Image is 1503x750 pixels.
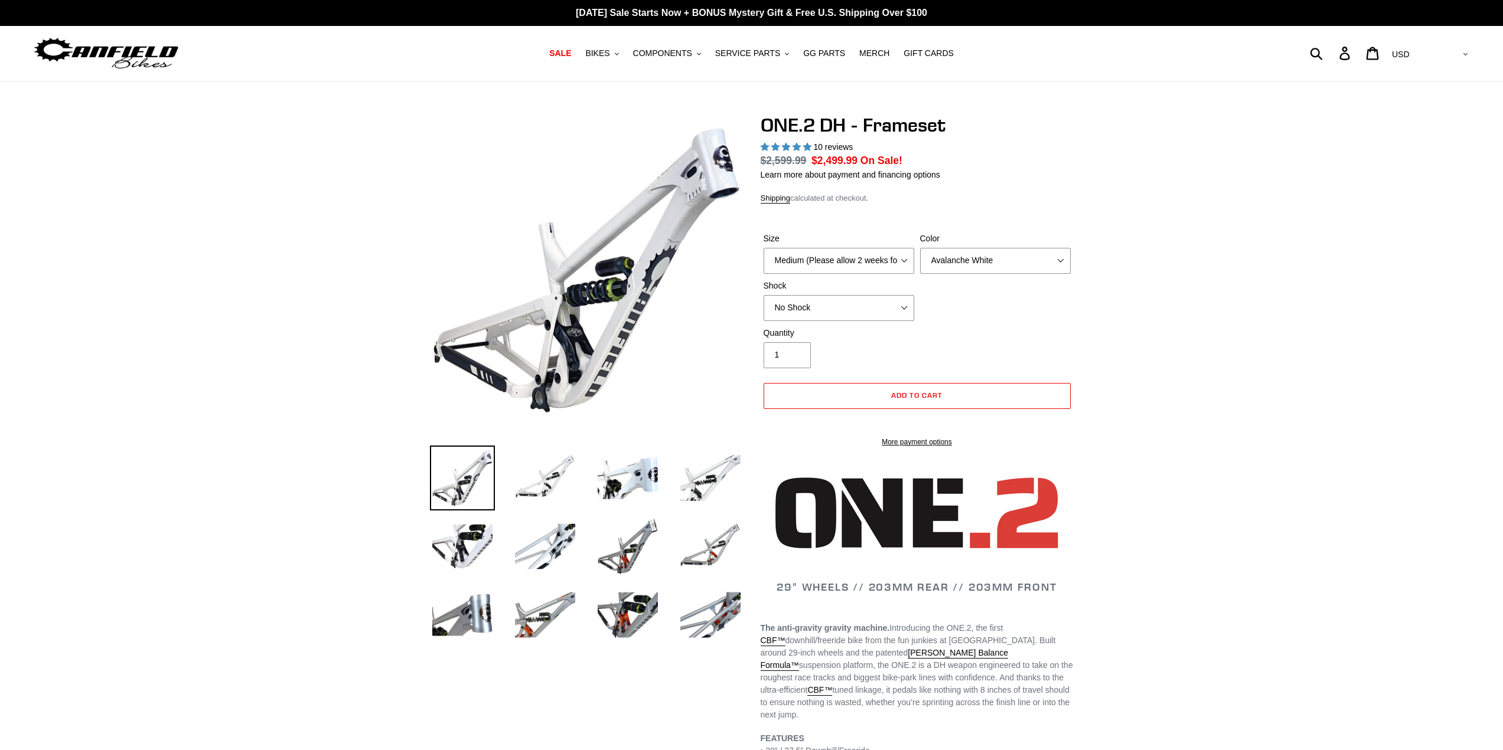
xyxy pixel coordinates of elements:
[513,446,578,510] img: Load image into Gallery viewer, ONE.2 DH - Frameset
[803,48,845,58] span: GG PARTS
[430,446,495,510] img: Load image into Gallery viewer, ONE.2 DH - Frameset
[549,48,571,58] span: SALE
[761,192,1074,204] div: calculated at checkout.
[898,45,960,61] a: GIFT CARDS
[761,648,1008,671] a: [PERSON_NAME] Balance Formula™
[595,514,660,579] img: Load image into Gallery viewer, ONE.2 DH - Frameset
[595,446,660,510] img: Load image into Gallery viewer, ONE.2 DH - Frameset
[585,48,609,58] span: BIKES
[764,437,1071,447] a: More payment options
[761,636,785,646] a: CBF™
[715,48,780,58] span: SERVICE PARTS
[595,582,660,647] img: Load image into Gallery viewer, ONE.2 DH - Frameset
[813,142,853,152] span: 10 reviews
[678,514,743,579] img: Load image into Gallery viewer, ONE.2 DH - Frameset
[543,45,577,61] a: SALE
[904,48,954,58] span: GIFT CARDS
[761,170,940,179] a: Learn more about payment and financing options
[797,45,851,61] a: GG PARTS
[678,446,743,510] img: Load image into Gallery viewer, ONE.2 DH - Frameset
[513,514,578,579] img: Load image into Gallery viewer, ONE.2 DH - Frameset
[764,383,1071,409] button: Add to cart
[807,685,832,696] a: CBF™
[761,623,890,633] strong: The anti-gravity gravity machine.
[811,155,858,166] span: $2,499.99
[579,45,624,61] button: BIKES
[678,582,743,647] img: Load image into Gallery viewer, ONE.2 DH - Frameset
[633,48,692,58] span: COMPONENTS
[761,142,814,152] span: 5.00 stars
[859,48,889,58] span: MERCH
[764,327,914,339] label: Quantity
[777,580,1057,594] span: 29" WHEELS // 203MM REAR // 203MM FRONT
[761,155,807,166] s: $2,599.99
[430,582,495,647] img: Load image into Gallery viewer, ONE.2 DH - Frameset
[32,35,180,72] img: Canfield Bikes
[761,733,804,743] strong: FEATURES
[1316,40,1346,66] input: Search
[513,582,578,647] img: Load image into Gallery viewer, ONE.2 DH - Frameset
[761,623,1073,719] span: Introducing the ONE.2, the first downhill/freeride bike from the fun junkies at [GEOGRAPHIC_DATA]...
[761,194,791,204] a: Shipping
[709,45,795,61] button: SERVICE PARTS
[627,45,707,61] button: COMPONENTS
[430,514,495,579] img: Load image into Gallery viewer, ONE.2 DH - Frameset
[891,391,943,399] span: Add to cart
[860,153,902,168] span: On Sale!
[761,114,1074,136] h1: ONE.2 DH - Frameset
[920,232,1071,245] label: Color
[764,232,914,245] label: Size
[764,280,914,292] label: Shock
[853,45,895,61] a: MERCH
